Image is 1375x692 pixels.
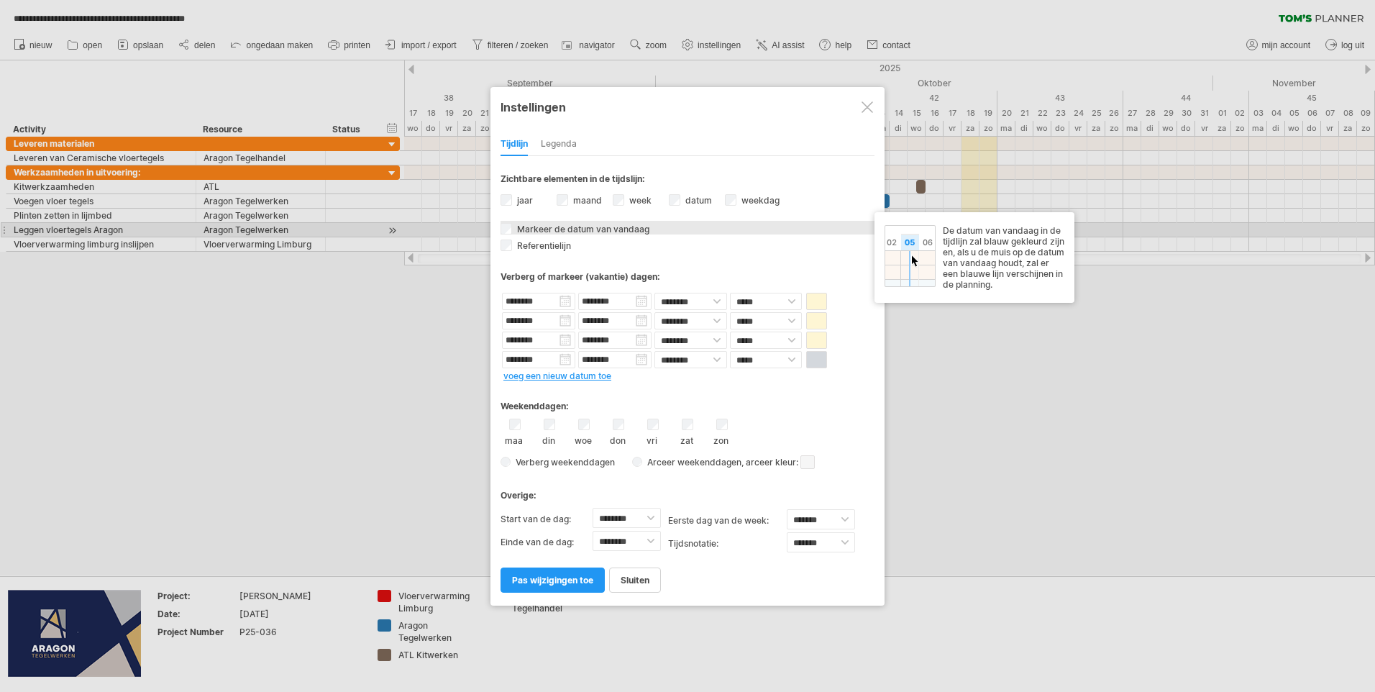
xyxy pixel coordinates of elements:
[677,432,695,446] label: zat
[668,532,787,555] label: Tijdsnotatie:
[501,387,874,415] div: Weekenddagen:
[501,568,605,593] a: pas wijzigingen toe
[682,195,712,206] label: datum
[514,224,649,235] span: Markeer de datum van vandaag
[505,432,523,446] label: maa
[501,531,593,554] label: Einde van de dag:
[503,370,611,381] a: voeg een nieuw datum toe
[800,455,815,469] span: klik hier om de schaduw kleur aan te passen
[570,195,602,206] label: maand
[885,225,1064,290] div: De datum van vandaag in de tijdlijn zal blauw gekleurd zijn en, als u de muis op de datum van van...
[739,195,780,206] label: weekdag
[512,575,593,586] span: pas wijzigingen toe
[712,432,730,446] label: zon
[643,432,661,446] label: vri
[501,508,593,531] label: Start van de dag:
[668,509,787,532] label: eerste dag van de week:
[608,432,626,446] label: don
[741,454,815,471] span: , arceer kleur:
[609,568,661,593] a: sluiten
[501,476,874,504] div: Overige:
[501,94,874,119] div: Instellingen
[626,195,652,206] label: week
[501,173,874,188] div: Zichtbare elementen in de tijdslijn:
[621,575,649,586] span: sluiten
[501,271,874,282] div: Verberg of markeer (vakantie) dagen:
[501,133,528,156] div: Tijdlijn
[514,195,533,206] label: jaar
[574,432,592,446] label: woe
[511,457,615,468] span: Verberg weekenddagen
[541,133,577,156] div: Legenda
[539,432,557,446] label: din
[642,457,741,468] span: Arceer weekenddagen
[514,240,571,251] span: Referentielijn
